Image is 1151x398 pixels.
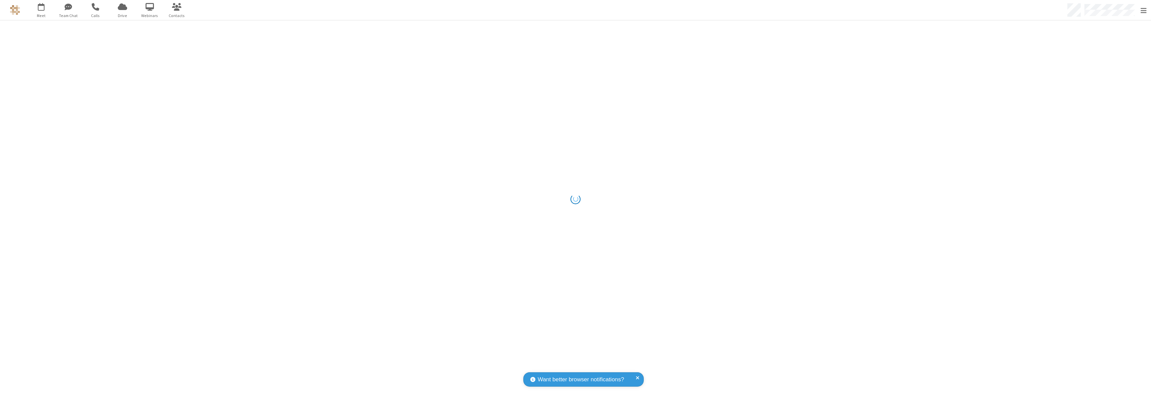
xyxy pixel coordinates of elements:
[110,13,135,19] span: Drive
[56,13,81,19] span: Team Chat
[1134,381,1146,393] iframe: Chat
[10,5,20,15] img: QA Selenium DO NOT DELETE OR CHANGE
[29,13,54,19] span: Meet
[164,13,189,19] span: Contacts
[137,13,162,19] span: Webinars
[83,13,108,19] span: Calls
[538,375,624,384] span: Want better browser notifications?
